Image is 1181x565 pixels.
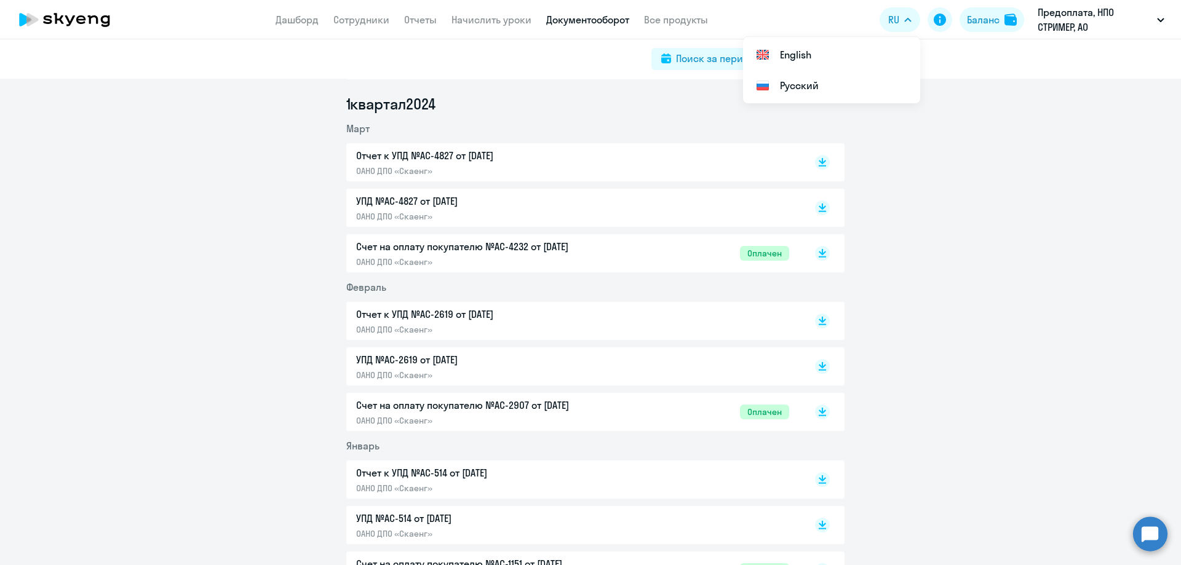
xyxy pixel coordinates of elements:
p: УПД №AC-514 от [DATE] [356,511,614,526]
button: Предоплата, НПО СТРИМЕР, АО [1032,5,1171,34]
a: Отчеты [404,14,437,26]
a: Счет на оплату покупателю №AC-4232 от [DATE]ОАНО ДПО «Скаенг»Оплачен [356,239,789,267]
p: УПД №AC-4827 от [DATE] [356,194,614,208]
span: RU [888,12,899,27]
p: Отчет к УПД №AC-4827 от [DATE] [356,148,614,163]
p: Счет на оплату покупателю №AC-2907 от [DATE] [356,398,614,413]
a: Начислить уроки [451,14,531,26]
p: ОАНО ДПО «Скаенг» [356,211,614,222]
p: Отчет к УПД №AC-514 от [DATE] [356,465,614,480]
p: ОАНО ДПО «Скаенг» [356,415,614,426]
p: Отчет к УПД №AC-2619 от [DATE] [356,307,614,322]
span: Март [346,122,370,135]
a: УПД №AC-514 от [DATE]ОАНО ДПО «Скаенг» [356,511,789,539]
p: ОАНО ДПО «Скаенг» [356,369,614,381]
a: Сотрудники [333,14,389,26]
p: Предоплата, НПО СТРИМЕР, АО [1038,5,1152,34]
div: Поиск за период [676,51,755,66]
img: balance [1004,14,1017,26]
span: Январь [346,440,380,452]
span: Оплачен [740,405,789,419]
p: ОАНО ДПО «Скаенг» [356,528,614,539]
ul: RU [743,37,920,103]
a: УПД №AC-4827 от [DATE]ОАНО ДПО «Скаенг» [356,194,789,222]
div: Баланс [967,12,1000,27]
p: ОАНО ДПО «Скаенг» [356,324,614,335]
a: Дашборд [276,14,319,26]
button: RU [880,7,920,32]
a: Счет на оплату покупателю №AC-2907 от [DATE]ОАНО ДПО «Скаенг»Оплачен [356,398,789,426]
p: Счет на оплату покупателю №AC-4232 от [DATE] [356,239,614,254]
a: Отчет к УПД №AC-2619 от [DATE]ОАНО ДПО «Скаенг» [356,307,789,335]
p: ОАНО ДПО «Скаенг» [356,256,614,267]
p: ОАНО ДПО «Скаенг» [356,483,614,494]
span: Февраль [346,281,386,293]
p: ОАНО ДПО «Скаенг» [356,165,614,176]
a: Отчет к УПД №AC-514 от [DATE]ОАНО ДПО «Скаенг» [356,465,789,494]
img: Русский [755,78,770,93]
a: Все продукты [644,14,708,26]
button: Поиск за период [651,48,765,70]
li: 1 квартал 2024 [346,94,845,114]
span: Оплачен [740,246,789,261]
a: Отчет к УПД №AC-4827 от [DATE]ОАНО ДПО «Скаенг» [356,148,789,176]
button: Балансbalance [960,7,1024,32]
p: УПД №AC-2619 от [DATE] [356,352,614,367]
img: English [755,47,770,62]
a: Документооборот [546,14,629,26]
a: УПД №AC-2619 от [DATE]ОАНО ДПО «Скаенг» [356,352,789,381]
